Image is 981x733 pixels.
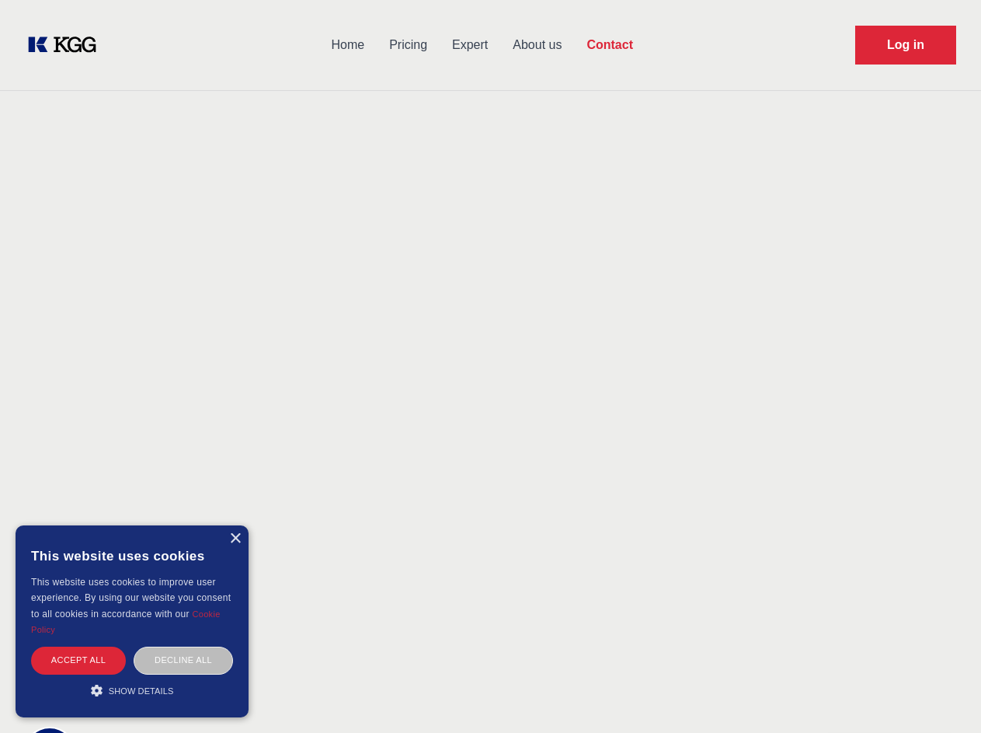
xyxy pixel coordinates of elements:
a: KOL Knowledge Platform: Talk to Key External Experts (KEE) [25,33,109,58]
a: Request Demo [855,26,956,65]
div: This website uses cookies [31,537,233,574]
span: Show details [109,686,174,696]
iframe: Chat Widget [903,658,981,733]
span: This website uses cookies to improve user experience. By using our website you consent to all coo... [31,577,231,620]
a: Expert [440,25,500,65]
div: Show details [31,682,233,698]
div: Close [229,533,241,545]
a: Home [318,25,377,65]
div: Accept all [31,647,126,674]
a: Contact [574,25,645,65]
a: Cookie Policy [31,609,221,634]
div: Decline all [134,647,233,674]
a: About us [500,25,574,65]
a: Pricing [377,25,440,65]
